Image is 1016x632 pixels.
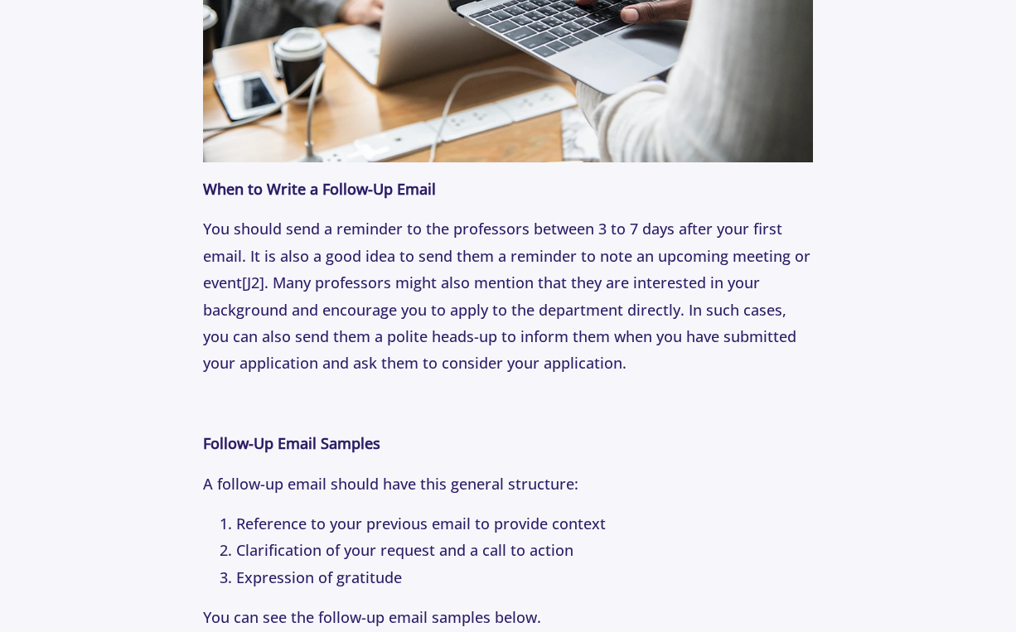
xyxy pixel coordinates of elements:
strong: When to Write a Follow-Up Email [203,179,436,199]
p: A follow-up email should have this general structure: [203,470,813,497]
li: Reference to your previous email to provide context [236,510,813,537]
li: Expression of gratitude [236,564,813,591]
li: Clarification of your request and a call to action [236,537,813,563]
a: [J2] [242,273,264,292]
strong: Follow-Up Email Samples [203,433,380,453]
p: You should send a reminder to the professors between 3 to 7 days after your first email. It is al... [203,215,813,376]
p: You can see the follow-up email samples below. [203,604,813,630]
